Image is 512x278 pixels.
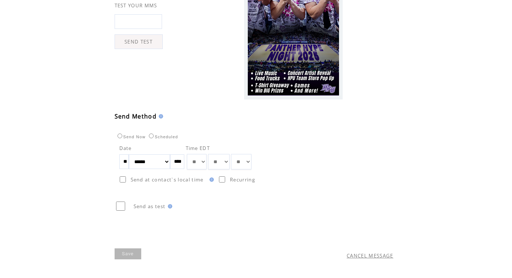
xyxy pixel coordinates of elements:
[230,176,255,183] span: Recurring
[115,2,157,9] span: TEST YOUR MMS
[347,252,393,259] a: CANCEL MESSAGE
[116,135,146,139] label: Send Now
[207,177,214,182] img: help.gif
[147,135,178,139] label: Scheduled
[149,134,154,138] input: Scheduled
[186,145,210,151] span: Time EDT
[157,114,163,119] img: help.gif
[166,204,172,209] img: help.gif
[115,112,157,120] span: Send Method
[115,34,163,49] a: SEND TEST
[119,145,132,151] span: Date
[115,248,141,259] a: Save
[118,134,122,138] input: Send Now
[131,176,204,183] span: Send at contact`s local time
[134,203,166,210] span: Send as test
